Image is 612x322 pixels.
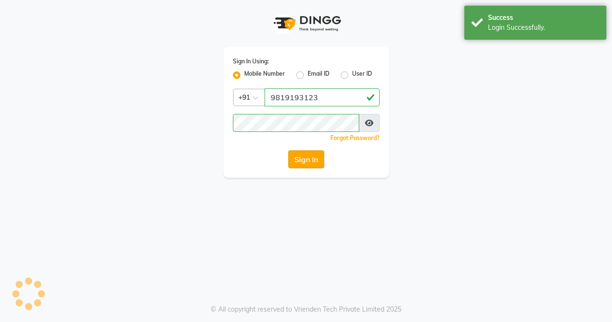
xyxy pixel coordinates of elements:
[265,88,380,106] input: Username
[488,23,599,33] div: Login Successfully.
[488,13,599,23] div: Success
[268,9,344,37] img: logo1.svg
[308,70,329,81] label: Email ID
[288,150,324,168] button: Sign In
[233,57,269,66] label: Sign In Using:
[233,114,359,132] input: Username
[352,70,372,81] label: User ID
[330,134,380,141] a: Forgot Password?
[244,70,285,81] label: Mobile Number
